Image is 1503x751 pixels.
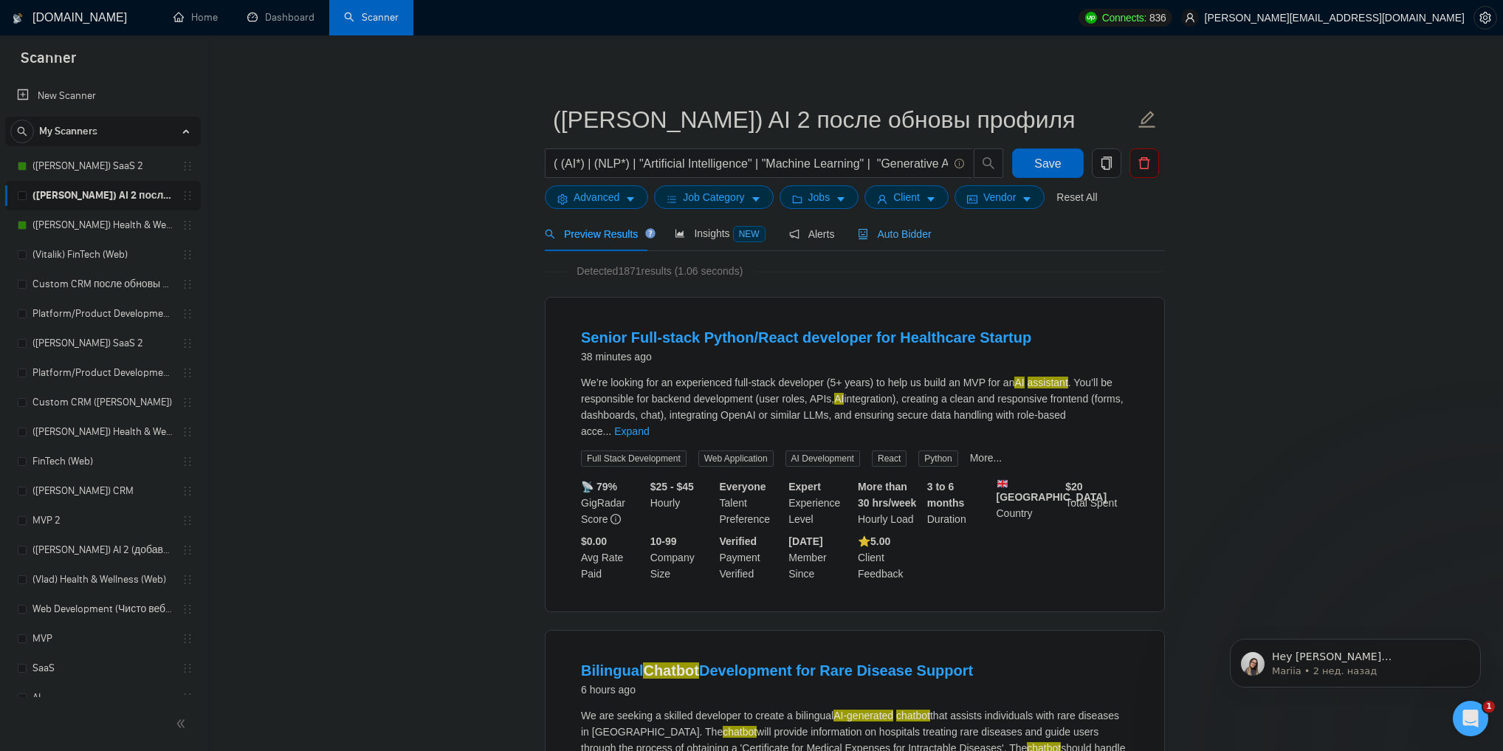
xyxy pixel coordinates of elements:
div: Tooltip anchor [644,227,657,240]
button: search [10,120,34,143]
span: Connects: [1102,10,1146,26]
a: AI [32,683,173,713]
b: [DATE] [788,535,822,547]
a: ([PERSON_NAME]) CRM [32,476,173,506]
div: GigRadar Score [578,479,647,527]
span: Full Stack Development [581,450,687,467]
div: We’re looking for an experienced full-stack developer (5+ years) to help us build an MVP for an .... [581,374,1129,439]
span: holder [182,574,193,586]
span: folder [792,193,802,205]
div: Avg Rate Paid [578,533,647,582]
a: More... [970,452,1002,464]
span: My Scanners [39,117,97,146]
a: MVP [32,624,173,654]
span: caret-down [751,193,761,205]
span: delete [1130,157,1158,170]
span: caret-down [836,193,846,205]
b: More than 30 hrs/week [858,481,916,509]
span: holder [182,426,193,438]
a: ([PERSON_NAME]) Health & Wellness (Web) после обновы профиля [32,210,173,240]
span: AI Development [785,450,860,467]
span: caret-down [1022,193,1032,205]
button: folderJobscaret-down [780,185,859,209]
span: search [974,157,1002,170]
div: Hourly [647,479,717,527]
span: ... [603,425,612,437]
mark: AI [834,393,844,405]
span: info-circle [955,159,964,168]
b: $ 20 [1065,481,1082,493]
button: search [974,148,1003,178]
span: user [1185,13,1195,23]
div: Duration [924,479,994,527]
a: Platform/Product Development (Чисто продкты) [32,358,173,388]
mark: AI-generated [833,710,893,721]
a: ([PERSON_NAME]) SaaS 2 [32,329,173,358]
span: caret-down [926,193,936,205]
input: Search Freelance Jobs... [554,154,948,173]
span: setting [1474,12,1496,24]
b: [GEOGRAPHIC_DATA] [997,479,1107,503]
span: holder [182,308,193,320]
span: search [545,229,555,239]
span: holder [182,603,193,615]
img: upwork-logo.png [1085,12,1097,24]
span: holder [182,515,193,527]
a: (Vlad) Health & Wellness (Web) [32,565,173,594]
span: search [11,126,33,137]
span: holder [182,633,193,645]
mark: chatbot [723,726,757,738]
span: holder [182,337,193,349]
span: edit [1138,110,1157,129]
b: Verified [720,535,757,547]
mark: AI [1014,377,1024,388]
a: Expand [614,425,649,437]
button: userClientcaret-down [864,185,949,209]
button: copy [1092,148,1121,178]
span: 836 [1149,10,1166,26]
span: setting [557,193,568,205]
span: holder [182,278,193,290]
a: SaaS [32,654,173,683]
span: robot [858,229,868,239]
a: Custom CRM ([PERSON_NAME]) [32,388,173,417]
span: Job Category [683,189,744,205]
span: holder [182,456,193,467]
span: holder [182,160,193,172]
a: Custom CRM после обновы профилей [32,270,173,299]
span: holder [182,219,193,231]
mark: assistant [1028,377,1068,388]
span: caret-down [625,193,636,205]
span: Jobs [808,189,830,205]
b: 📡 79% [581,481,617,493]
span: Auto Bidder [858,228,931,240]
button: Save [1012,148,1084,178]
mark: chatbot [896,710,930,721]
button: barsJob Categorycaret-down [654,185,773,209]
a: setting [1473,12,1497,24]
div: Company Size [647,533,717,582]
span: idcard [967,193,977,205]
iframe: Intercom live chat [1453,701,1488,736]
a: ([PERSON_NAME]) AI 2 после обновы профиля [32,181,173,210]
div: Member Since [785,533,855,582]
div: Payment Verified [717,533,786,582]
b: $25 - $45 [650,481,694,493]
img: logo [13,7,23,30]
div: Client Feedback [855,533,924,582]
span: info-circle [611,514,621,524]
a: FinTech (Web) [32,447,173,476]
a: Senior Full-stack Python/React developer for Healthcare Startup [581,329,1031,346]
a: (Vitalik) FinTech (Web) [32,240,173,270]
a: ([PERSON_NAME]) AI 2 (добавить теги, заточить под АИ, сумо в кавер добавить) [32,535,173,565]
span: holder [182,485,193,497]
b: Everyone [720,481,766,493]
a: Reset All [1056,189,1097,205]
a: dashboardDashboard [247,11,314,24]
iframe: Intercom notifications сообщение [1208,608,1503,711]
a: Platform/Product Development (Чисто продкты) (после обновы профилей) [32,299,173,329]
img: 🇬🇧 [997,479,1008,489]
